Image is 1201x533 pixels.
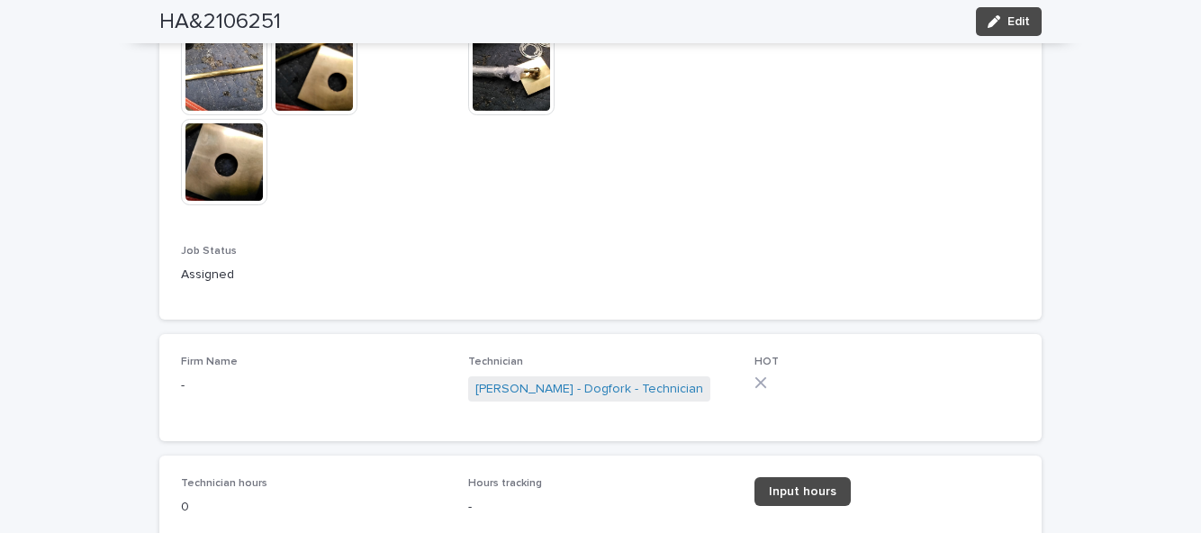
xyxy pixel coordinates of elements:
[181,246,237,257] span: Job Status
[468,357,523,367] span: Technician
[181,478,267,489] span: Technician hours
[754,477,851,506] a: Input hours
[181,376,447,395] p: -
[181,498,447,517] p: 0
[769,485,836,498] span: Input hours
[976,7,1042,36] button: Edit
[475,380,703,399] a: [PERSON_NAME] - Dogfork - Technician
[181,357,238,367] span: Firm Name
[1007,15,1030,28] span: Edit
[181,266,1020,285] p: Assigned
[468,478,542,489] span: Hours tracking
[754,357,779,367] span: HOT
[468,498,734,517] p: -
[159,9,281,35] h2: HA&2106251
